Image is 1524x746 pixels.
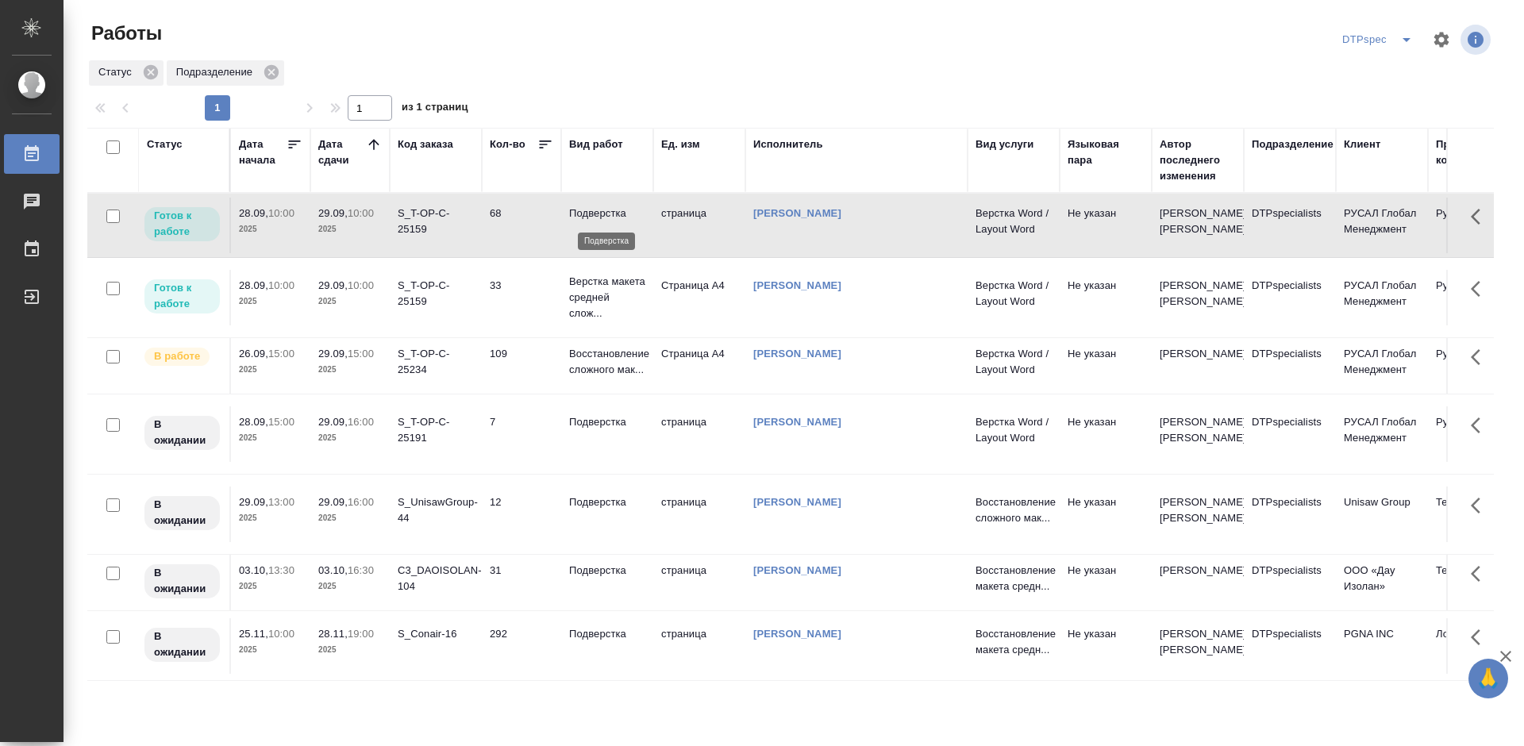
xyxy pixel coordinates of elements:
td: DTPspecialists [1244,406,1336,462]
p: Восстановление сложного мак... [976,494,1052,526]
p: 03.10, [239,564,268,576]
td: Локализация [1428,618,1520,674]
div: C3_DAOISOLAN-104 [398,563,474,594]
p: 29.09, [318,416,348,428]
td: [PERSON_NAME] [PERSON_NAME] [1152,618,1244,674]
button: Здесь прячутся важные кнопки [1461,618,1499,656]
p: Верстка Word / Layout Word [976,278,1052,310]
button: Здесь прячутся важные кнопки [1461,555,1499,593]
td: страница [653,555,745,610]
td: 68 [482,198,561,253]
span: из 1 страниц [402,98,468,121]
td: Не указан [1060,618,1152,674]
span: Посмотреть информацию [1460,25,1494,55]
div: Статус [147,137,183,152]
p: 03.10, [318,564,348,576]
div: S_T-OP-C-25159 [398,206,474,237]
td: [PERSON_NAME] [PERSON_NAME] [1152,270,1244,325]
button: Здесь прячутся важные кнопки [1461,198,1499,236]
td: 7 [482,406,561,462]
td: Страница А4 [653,270,745,325]
p: 2025 [318,510,382,526]
a: [PERSON_NAME] [753,348,841,360]
div: Дата сдачи [318,137,366,168]
p: В ожидании [154,497,210,529]
p: 29.09, [318,348,348,360]
a: [PERSON_NAME] [753,416,841,428]
p: 15:00 [268,348,294,360]
p: РУСАЛ Глобал Менеджмент [1344,414,1420,446]
p: 15:00 [268,416,294,428]
p: 2025 [239,430,302,446]
a: [PERSON_NAME] [753,564,841,576]
button: Здесь прячутся важные кнопки [1461,338,1499,376]
p: 2025 [239,221,302,237]
div: S_T-OP-C-25191 [398,414,474,446]
div: Дата начала [239,137,287,168]
p: 2025 [239,510,302,526]
p: 16:00 [348,496,374,508]
div: Статус [89,60,164,86]
p: Восстановление сложного мак... [569,346,645,378]
div: Автор последнего изменения [1160,137,1236,184]
p: 2025 [239,294,302,310]
p: В ожидании [154,629,210,660]
div: Исполнитель назначен, приступать к работе пока рано [143,626,221,663]
div: S_T-OP-C-25234 [398,346,474,378]
td: Не указан [1060,486,1152,542]
td: 31 [482,555,561,610]
p: 10:00 [348,279,374,291]
p: 2025 [239,579,302,594]
p: 10:00 [268,207,294,219]
button: Здесь прячутся важные кнопки [1461,270,1499,308]
p: Подверстка [569,563,645,579]
td: страница [653,406,745,462]
td: Русал [1428,406,1520,462]
p: 2025 [318,221,382,237]
td: [PERSON_NAME] [PERSON_NAME] [1152,406,1244,462]
div: Вид услуги [976,137,1034,152]
p: Верстка Word / Layout Word [976,206,1052,237]
p: 29.09, [318,496,348,508]
p: Подверстка [569,626,645,642]
div: Языковая пара [1068,137,1144,168]
td: [PERSON_NAME] [1152,555,1244,610]
td: Не указан [1060,338,1152,394]
p: Восстановление макета средн... [976,563,1052,594]
a: [PERSON_NAME] [753,279,841,291]
p: 15:00 [348,348,374,360]
td: Не указан [1060,270,1152,325]
p: В работе [154,348,200,364]
p: Верстка Word / Layout Word [976,346,1052,378]
td: DTPspecialists [1244,486,1336,542]
td: страница [653,198,745,253]
td: Русал [1428,270,1520,325]
p: РУСАЛ Глобал Менеджмент [1344,206,1420,237]
p: 13:30 [268,564,294,576]
p: Подразделение [176,64,258,80]
p: 13:00 [268,496,294,508]
a: [PERSON_NAME] [753,207,841,219]
td: Технический [1428,486,1520,542]
button: Здесь прячутся важные кнопки [1461,406,1499,444]
p: 25.11, [239,628,268,640]
a: [PERSON_NAME] [753,628,841,640]
td: [PERSON_NAME] [PERSON_NAME] [1152,198,1244,253]
div: Ед. изм [661,137,700,152]
button: Здесь прячутся важные кнопки [1461,486,1499,525]
p: Подверстка [569,414,645,430]
p: 10:00 [268,628,294,640]
div: Вид работ [569,137,623,152]
p: 2025 [318,294,382,310]
button: 🙏 [1468,659,1508,698]
p: 16:30 [348,564,374,576]
span: Работы [87,21,162,46]
div: Исполнитель может приступить к работе [143,278,221,315]
td: [PERSON_NAME] [PERSON_NAME] [1152,486,1244,542]
div: Исполнитель назначен, приступать к работе пока рано [143,414,221,452]
div: Исполнитель назначен, приступать к работе пока рано [143,494,221,532]
div: Исполнитель [753,137,823,152]
p: 28.11, [318,628,348,640]
div: Исполнитель может приступить к работе [143,206,221,243]
td: DTPspecialists [1244,618,1336,674]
